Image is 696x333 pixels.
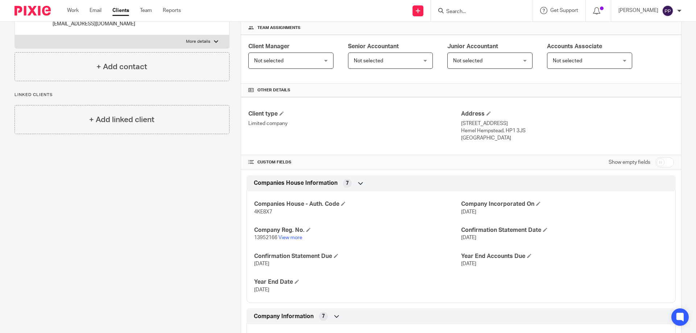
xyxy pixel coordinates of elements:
[14,6,51,16] img: Pixie
[461,209,476,215] span: [DATE]
[446,9,511,15] input: Search
[662,5,674,17] img: svg%3E
[254,209,272,215] span: 4KE8X7
[322,313,325,320] span: 7
[248,43,290,49] span: Client Manager
[14,92,229,98] p: Linked clients
[461,134,674,142] p: [GEOGRAPHIC_DATA]
[186,39,210,45] p: More details
[53,20,135,28] p: [EMAIL_ADDRESS][DOMAIN_NAME]
[254,58,283,63] span: Not selected
[461,110,674,118] h4: Address
[348,43,399,49] span: Senior Accountant
[461,261,476,266] span: [DATE]
[248,159,461,165] h4: CUSTOM FIELDS
[254,313,314,320] span: Company Information
[254,261,269,266] span: [DATE]
[257,25,301,31] span: Team assignments
[248,110,461,118] h4: Client type
[254,253,461,260] h4: Confirmation Statement Due
[89,114,154,125] h4: + Add linked client
[609,159,650,166] label: Show empty fields
[461,226,668,234] h4: Confirmation Statement Date
[550,8,578,13] span: Get Support
[461,235,476,240] span: [DATE]
[257,87,290,93] span: Other details
[547,43,602,49] span: Accounts Associate
[248,120,461,127] p: Limited company
[254,226,461,234] h4: Company Reg. No.
[254,287,269,292] span: [DATE]
[354,58,383,63] span: Not selected
[67,7,79,14] a: Work
[140,7,152,14] a: Team
[278,235,302,240] a: View more
[453,58,482,63] span: Not selected
[254,200,461,208] h4: Companies House - Auth. Code
[461,253,668,260] h4: Year End Accounts Due
[254,179,337,187] span: Companies House Information
[163,7,181,14] a: Reports
[254,235,277,240] span: 13952166
[96,61,147,72] h4: + Add contact
[461,120,674,127] p: [STREET_ADDRESS]
[618,7,658,14] p: [PERSON_NAME]
[254,278,461,286] h4: Year End Date
[447,43,498,49] span: Junior Accountant
[461,127,674,134] p: Hemel Hempstead, HP1 3JS
[112,7,129,14] a: Clients
[90,7,101,14] a: Email
[346,180,349,187] span: 7
[461,200,668,208] h4: Company Incorporated On
[553,58,582,63] span: Not selected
